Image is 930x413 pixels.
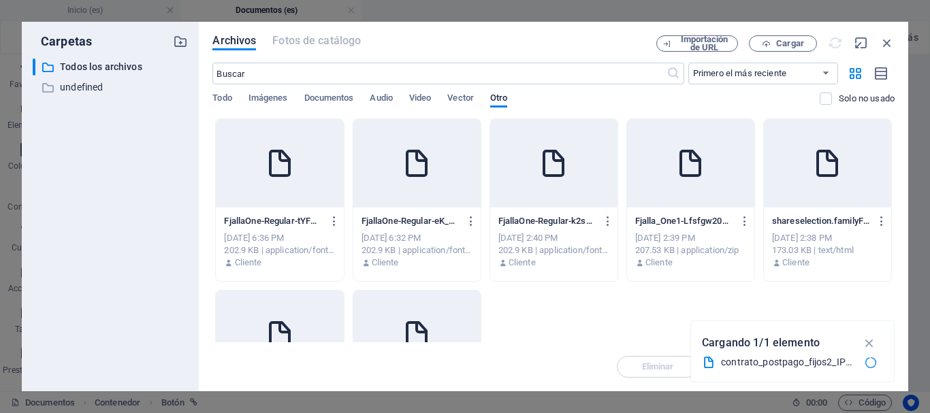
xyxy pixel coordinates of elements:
p: Cliente [645,257,673,269]
div: undefined [33,79,188,96]
i: Crear carpeta [173,34,188,49]
div: [DATE] 6:32 PM [362,232,472,244]
span: Documentos [304,90,354,109]
span: Video [409,90,431,109]
div: ​ [33,59,35,76]
div: [DATE] 2:39 PM [635,232,746,244]
p: Solo muestra los archivos que no están usándose en el sitio web. Los archivos añadidos durante es... [839,93,895,105]
p: undefined [60,80,163,95]
p: Cargando 1/1 elemento [702,334,820,352]
div: [DATE] 2:38 PM [772,232,883,244]
span: Vector [447,90,474,109]
span: Otro [490,90,507,109]
input: Buscar [212,63,666,84]
div: 202.9 KB | application/font-sfnt [362,244,472,257]
div: 202.9 KB | application/font-sfnt [224,244,335,257]
p: shareselection.familyFjallaOne-73-7wEavurg1eUzgs9dPOg.html [772,215,871,227]
span: Importación de URL [677,35,732,52]
button: Cargar [749,35,817,52]
span: Este tipo de archivo no es soportado por este elemento [272,33,361,49]
div: [DATE] 2:40 PM [498,232,609,244]
span: Todo [212,90,231,109]
button: Importación de URL [656,35,738,52]
p: FjallaOne-Regular-tYFWyfc7R2TjHAqxTe8o-A.ttf [224,215,323,227]
div: 173.03 KB | text/html [772,244,883,257]
p: Cliente [372,257,399,269]
p: FjallaOne-Regular-eK_w1GRUFWQ8cyhUQO2QgA.ttf [362,215,460,227]
div: 202.9 KB | application/font-sfnt [498,244,609,257]
p: Todos los archivos [60,59,163,75]
p: Carpetas [33,33,92,50]
span: Imágenes [248,90,288,109]
span: Archivos [212,33,256,49]
i: Minimizar [854,35,869,50]
p: Cliente [782,257,809,269]
span: Audio [370,90,392,109]
p: Cliente [509,257,536,269]
div: contrato_postpago_fijos2_IPCOM-02.pdf [721,354,854,370]
div: [DATE] 6:36 PM [224,232,335,244]
p: Cliente [235,257,262,269]
div: 207.53 KB | application/zip [635,244,746,257]
p: FjallaOne-Regular-k2sZ6pNxGo0BUy9T4fsD0A.ttf [498,215,597,227]
span: Cargar [776,39,804,48]
p: Fjalla_One1-Lfsfgw20CBG1-zMPhq7c5A.zip [635,215,734,227]
i: Cerrar [880,35,895,50]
